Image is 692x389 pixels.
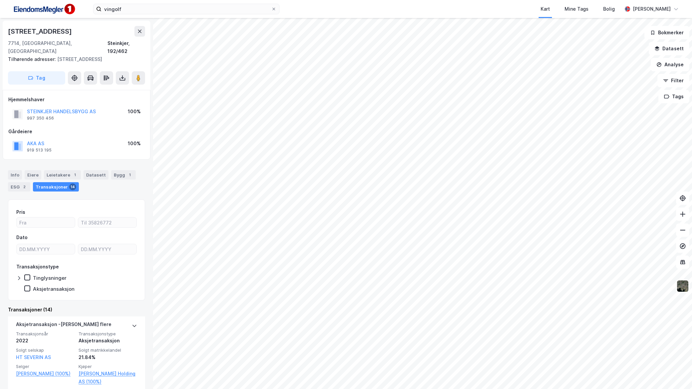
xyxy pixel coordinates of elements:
div: Bolig [603,5,615,13]
div: Aksjetransaksjon [33,286,75,292]
div: 14 [69,184,76,190]
div: 7714, [GEOGRAPHIC_DATA], [GEOGRAPHIC_DATA] [8,39,107,55]
span: Solgt selskap [16,347,75,353]
span: Transaksjonsår [16,331,75,337]
div: Kart [541,5,550,13]
div: Hjemmelshaver [8,96,145,104]
div: Kontrollprogram for chat [659,357,692,389]
input: Søk på adresse, matrikkel, gårdeiere, leietakere eller personer [101,4,271,14]
div: 100% [128,108,141,116]
button: Bokmerker [644,26,689,39]
div: 2022 [16,337,75,345]
div: Mine Tags [565,5,589,13]
input: Til 35826772 [78,217,136,227]
div: [STREET_ADDRESS] [8,55,140,63]
div: 21.84% [79,353,137,361]
div: [STREET_ADDRESS] [8,26,73,37]
div: Transaksjoner (14) [8,306,145,314]
span: Solgt matrikkelandel [79,347,137,353]
a: [PERSON_NAME] (100%) [16,370,75,378]
div: [PERSON_NAME] [633,5,671,13]
div: 100% [128,140,141,148]
div: Eiere [25,170,41,180]
button: Tags [658,90,689,103]
span: Selger [16,364,75,369]
button: Filter [657,74,689,87]
div: 2 [21,184,28,190]
iframe: Chat Widget [659,357,692,389]
button: Tag [8,71,65,85]
div: 1 [126,172,133,178]
div: Dato [16,233,28,241]
img: F4PB6Px+NJ5v8B7XTbfpPpyloAAAAASUVORK5CYII= [11,2,77,17]
div: Transaksjonstype [16,263,59,271]
button: Datasett [649,42,689,55]
input: DD.MM.YYYY [78,244,136,254]
a: HT SEVERIN AS [16,354,51,360]
div: Aksjetransaksjon [79,337,137,345]
span: Kjøper [79,364,137,369]
div: 1 [72,172,78,178]
div: Steinkjer, 192/462 [107,39,145,55]
button: Analyse [651,58,689,71]
img: 9k= [676,280,689,292]
a: [PERSON_NAME] Holding AS (100%) [79,370,137,386]
input: Fra [17,217,75,227]
span: Tilhørende adresser: [8,56,57,62]
div: Transaksjoner [33,182,79,192]
div: Pris [16,208,25,216]
div: Info [8,170,22,180]
div: ESG [8,182,30,192]
div: Tinglysninger [33,275,67,281]
div: Aksjetransaksjon - [PERSON_NAME] flere [16,320,111,331]
div: Gårdeiere [8,128,145,136]
span: Transaksjonstype [79,331,137,337]
input: DD.MM.YYYY [17,244,75,254]
div: 919 513 195 [27,148,52,153]
div: 997 350 456 [27,116,54,121]
div: Leietakere [44,170,81,180]
div: Bygg [111,170,136,180]
div: Datasett [84,170,108,180]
